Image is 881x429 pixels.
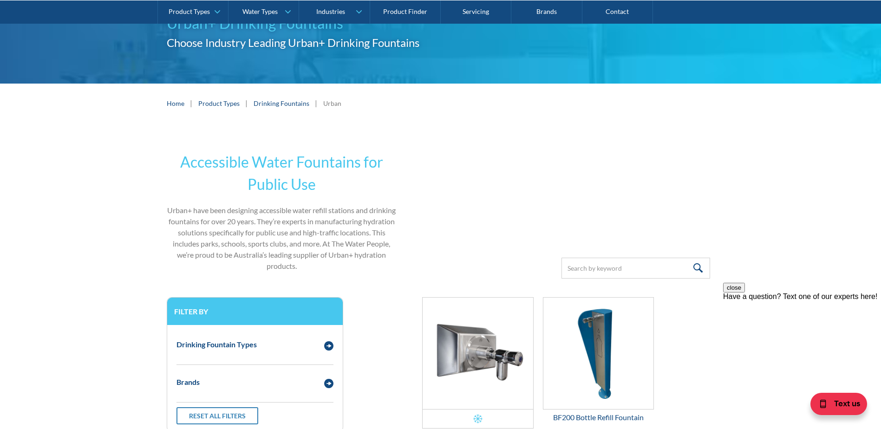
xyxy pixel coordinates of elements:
[176,339,257,350] div: Drinking Fountain Types
[176,407,258,424] a: Reset all filters
[561,258,710,279] input: Search by keyword
[167,98,184,108] a: Home
[314,97,319,109] div: |
[189,97,194,109] div: |
[723,283,881,394] iframe: podium webchat widget prompt
[169,7,210,15] div: Product Types
[242,7,278,15] div: Water Types
[788,383,881,429] iframe: podium webchat widget bubble
[254,98,309,108] a: Drinking Fountains
[198,98,240,108] a: Product Types
[543,297,654,423] a: BF200 Bottle Refill FountainBF200 Bottle Refill Fountain
[167,205,397,272] p: Urban+ have been designing accessible water refill stations and drinking fountains for over 20 ye...
[167,151,397,195] h2: Accessible Water Fountains for Public Use
[174,307,336,316] h3: Filter by
[176,377,200,388] div: Brands
[543,298,654,409] img: BF200 Bottle Refill Fountain
[543,412,654,423] div: BF200 Bottle Refill Fountain
[423,298,533,409] img: BF200WM Wall Mounted Bottle Refill
[244,97,249,109] div: |
[167,34,486,51] h2: Choose Industry Leading Urban+ Drinking Fountains
[323,98,341,108] div: Urban
[316,7,345,15] div: Industries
